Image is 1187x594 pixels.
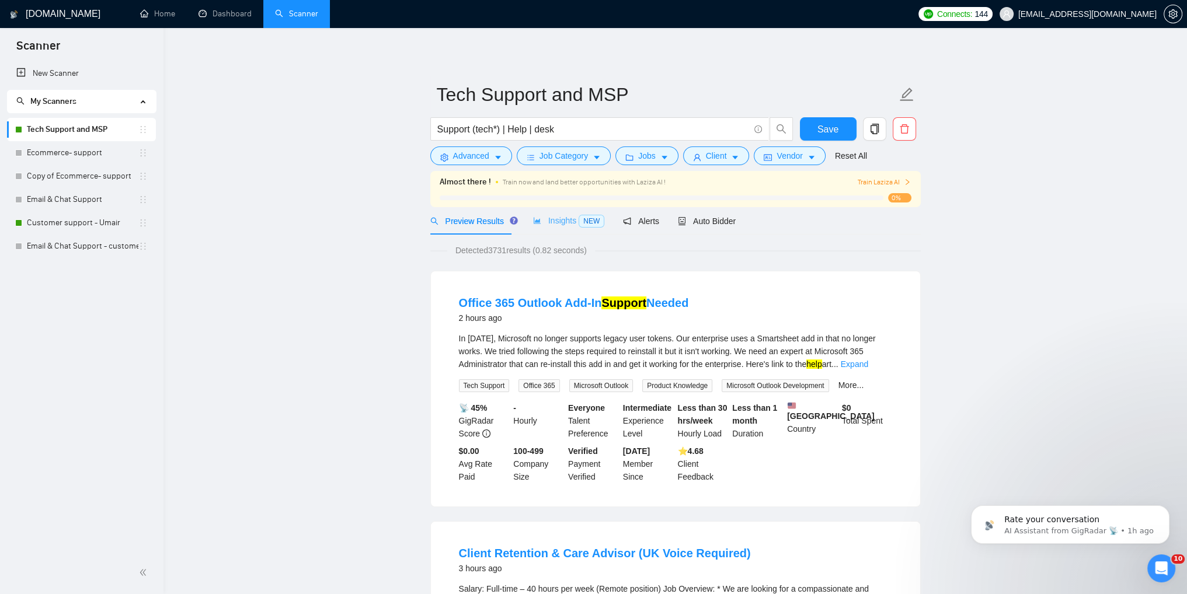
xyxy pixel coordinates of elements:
[69,182,102,194] div: • [DATE]
[1164,5,1182,23] button: setting
[568,403,605,413] b: Everyone
[459,296,689,309] a: Office 365 Outlook Add-InSupportNeeded
[623,217,631,225] span: notification
[509,215,519,226] div: Tooltip anchor
[642,379,712,392] span: Product Knowledge
[623,216,659,226] span: Alerts
[513,446,543,456] b: 100-499
[27,118,138,141] a: Tech Support and MSP
[638,149,656,162] span: Jobs
[1171,554,1185,564] span: 10
[625,153,633,162] span: folder
[457,445,511,483] div: Avg Rate Paid
[621,401,676,440] div: Experience Level
[888,193,911,202] span: 0%
[511,401,566,440] div: Hourly
[678,216,736,226] span: Auto Bidder
[1002,10,1011,18] span: user
[593,153,601,162] span: caret-down
[30,96,76,106] span: My Scanners
[683,146,750,165] button: userClientcaret-down
[527,153,535,162] span: bars
[16,96,76,106] span: My Scanners
[857,177,911,188] span: Train Laziza AI
[139,567,151,578] span: double-left
[459,311,689,325] div: 2 hours ago
[457,401,511,440] div: GigRadar Score
[623,403,671,413] b: Intermediate
[69,225,102,237] div: • [DATE]
[678,446,704,456] b: ⭐️ 4.68
[838,380,864,390] a: More...
[904,179,911,186] span: right
[69,268,102,281] div: • [DATE]
[138,148,148,158] span: holder
[893,117,916,141] button: delete
[754,146,825,165] button: idcardVendorcaret-down
[459,332,892,371] div: In [DATE], Microsoft no longer supports legacy user tokens. Our enterprise uses a Smartsheet add ...
[7,118,156,141] li: Tech Support and MSP
[1164,9,1182,19] a: setting
[27,393,51,401] span: Home
[138,172,148,181] span: holder
[899,87,914,102] span: edit
[579,215,604,228] span: NEW
[831,359,838,369] span: ...
[615,146,678,165] button: folderJobscaret-down
[7,188,156,211] li: Email & Chat Support
[138,195,148,204] span: holder
[437,80,897,109] input: Scanner name...
[566,445,621,483] div: Payment Verified
[924,9,933,19] img: upwork-logo.png
[41,53,65,65] div: Nazar
[447,244,595,257] span: Detected 3731 results (0.82 seconds)
[27,141,138,165] a: Ecommerce- support
[41,41,149,51] span: Rate your conversation
[730,401,785,440] div: Duration
[974,8,987,20] span: 144
[13,127,37,151] img: Profile image for Mariia
[539,149,588,162] span: Job Category
[7,37,69,62] span: Scanner
[621,445,676,483] div: Member Since
[459,561,751,575] div: 3 hours ago
[430,217,438,225] span: search
[807,153,816,162] span: caret-down
[835,149,867,162] a: Reset All
[764,153,772,162] span: idcard
[27,211,138,235] a: Customer support - Umair
[68,53,101,65] div: • 1h ago
[863,117,886,141] button: copy
[10,5,18,24] img: logo
[678,403,727,425] b: Less than 30 hrs/week
[953,481,1187,562] iframe: Intercom notifications message
[533,216,541,225] span: area-chart
[13,214,37,237] img: Profile image for Mariia
[732,403,777,425] b: Less than 1 month
[459,379,510,392] span: Tech Support
[69,139,102,151] div: • [DATE]
[275,9,318,19] a: searchScanner
[440,153,448,162] span: setting
[533,216,604,225] span: Insights
[13,41,37,64] img: Profile image for Nazar
[787,401,875,421] b: [GEOGRAPHIC_DATA]
[453,149,489,162] span: Advanced
[41,268,67,281] div: Mariia
[676,445,730,483] div: Client Feedback
[140,9,175,19] a: homeHome
[86,5,149,25] h1: Messages
[27,165,138,188] a: Copy of Ecommerce- support
[138,125,148,134] span: holder
[7,62,156,85] li: New Scanner
[41,139,67,151] div: Mariia
[156,364,234,411] button: Help
[841,359,868,369] a: Expand
[16,97,25,105] span: search
[13,170,37,194] img: Profile image for Mariia
[754,125,762,133] span: info-circle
